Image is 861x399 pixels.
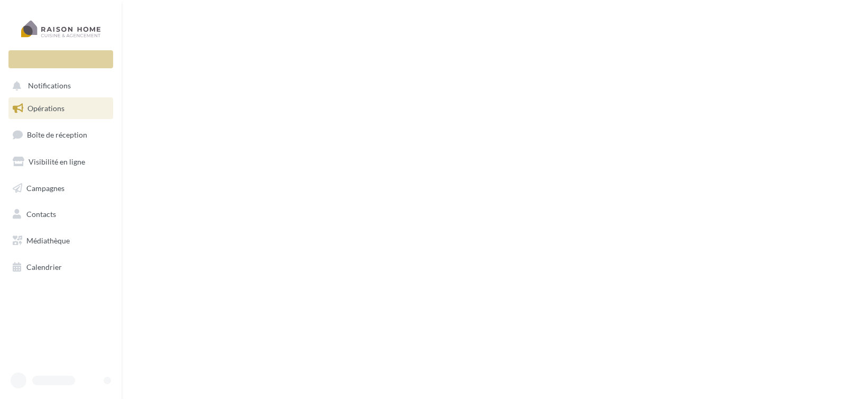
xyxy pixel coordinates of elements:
[27,104,64,113] span: Opérations
[6,177,115,199] a: Campagnes
[28,81,71,90] span: Notifications
[26,183,64,192] span: Campagnes
[27,130,87,139] span: Boîte de réception
[8,50,113,68] div: Nouvelle campagne
[6,97,115,120] a: Opérations
[29,157,85,166] span: Visibilité en ligne
[6,230,115,252] a: Médiathèque
[6,256,115,278] a: Calendrier
[6,151,115,173] a: Visibilité en ligne
[26,210,56,219] span: Contacts
[26,236,70,245] span: Médiathèque
[6,203,115,225] a: Contacts
[26,262,62,271] span: Calendrier
[6,123,115,146] a: Boîte de réception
